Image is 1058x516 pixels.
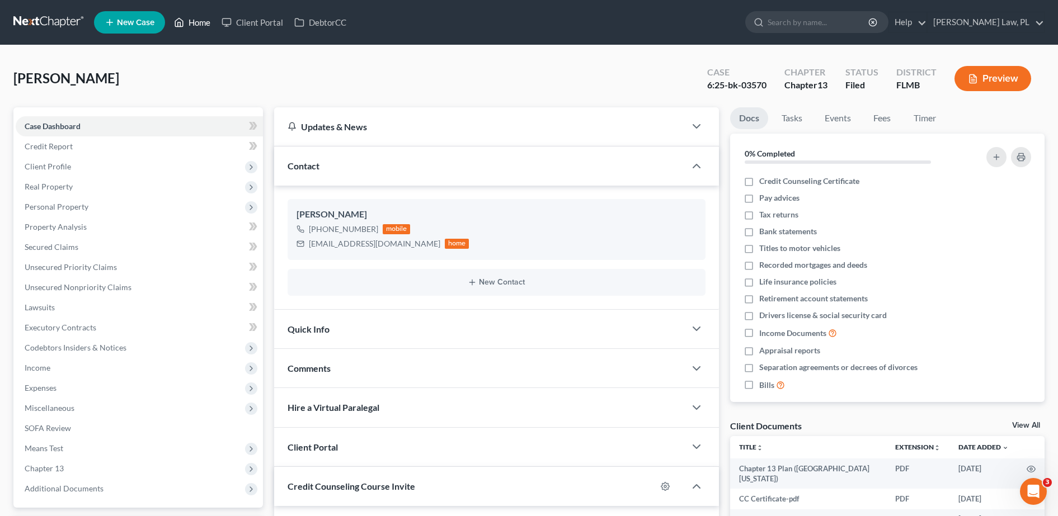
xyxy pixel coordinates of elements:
span: Secured Claims [25,242,78,252]
a: [PERSON_NAME] Law, PL [928,12,1044,32]
td: CC Certificate-pdf [730,489,886,509]
a: Credit Report [16,136,263,157]
span: Means Test [25,443,63,453]
a: Events [816,107,860,129]
a: Docs [730,107,768,129]
span: Titles to motor vehicles [759,243,840,254]
a: Home [168,12,216,32]
i: unfold_more [934,444,941,451]
span: Unsecured Nonpriority Claims [25,282,131,292]
a: DebtorCC [289,12,352,32]
a: Client Portal [216,12,289,32]
span: New Case [117,18,154,27]
div: Status [845,66,878,79]
i: expand_more [1002,444,1009,451]
span: Unsecured Priority Claims [25,262,117,272]
a: Titleunfold_more [739,443,763,451]
span: Retirement account statements [759,293,868,304]
span: Credit Counseling Course Invite [288,481,415,491]
a: Secured Claims [16,237,263,257]
button: Preview [954,66,1031,91]
span: Appraisal reports [759,345,820,356]
td: [DATE] [949,489,1018,509]
a: View All [1012,422,1040,429]
span: Life insurance policies [759,276,836,287]
div: mobile [383,224,411,234]
span: Client Portal [288,442,338,452]
span: Expenses [25,383,57,392]
div: FLMB [896,79,937,92]
a: Date Added expand_more [958,443,1009,451]
td: [DATE] [949,458,1018,489]
span: Quick Info [288,324,330,334]
span: Client Profile [25,162,71,171]
span: Income [25,363,50,372]
i: unfold_more [756,444,763,451]
span: Contact [288,160,319,171]
button: New Contact [297,278,697,287]
span: Chapter 13 [25,463,64,473]
span: Recorded mortgages and deeds [759,259,867,271]
a: Property Analysis [16,217,263,237]
td: Chapter 13 Plan ([GEOGRAPHIC_DATA][US_STATE]) [730,458,886,489]
div: Case [707,66,767,79]
span: Bills [759,380,774,391]
a: Executory Contracts [16,318,263,338]
a: Tasks [773,107,811,129]
a: Help [889,12,927,32]
span: Separation agreements or decrees of divorces [759,362,918,373]
span: Tax returns [759,209,798,220]
a: Fees [864,107,900,129]
div: [PERSON_NAME] [297,208,697,221]
input: Search by name... [768,12,870,32]
div: Chapter [784,79,827,92]
a: Case Dashboard [16,116,263,136]
span: Codebtors Insiders & Notices [25,343,126,352]
a: Lawsuits [16,297,263,318]
a: Extensionunfold_more [895,443,941,451]
span: Property Analysis [25,222,87,231]
span: Comments [288,363,331,373]
div: Chapter [784,66,827,79]
strong: 0% Completed [745,149,795,158]
div: [EMAIL_ADDRESS][DOMAIN_NAME] [309,238,440,249]
span: Credit Report [25,141,73,151]
div: 6:25-bk-03570 [707,79,767,92]
div: home [445,239,469,249]
div: Client Documents [730,420,802,432]
span: Miscellaneous [25,403,74,413]
a: SOFA Review [16,418,263,438]
span: Case Dashboard [25,121,81,131]
span: Credit Counseling Certificate [759,176,859,187]
a: Unsecured Priority Claims [16,257,263,277]
td: PDF [886,458,949,489]
span: Executory Contracts [25,323,96,332]
span: Real Property [25,182,73,191]
td: PDF [886,489,949,509]
span: 3 [1043,478,1052,487]
a: Timer [905,107,945,129]
span: Bank statements [759,226,817,237]
span: 13 [817,79,827,90]
span: Personal Property [25,202,88,211]
span: SOFA Review [25,423,71,433]
span: Lawsuits [25,302,55,312]
span: [PERSON_NAME] [13,70,119,86]
span: Additional Documents [25,484,104,493]
span: Income Documents [759,328,826,339]
span: Pay advices [759,192,800,203]
div: Updates & News [288,121,672,132]
div: [PHONE_NUMBER] [309,224,378,235]
a: Unsecured Nonpriority Claims [16,277,263,297]
div: District [896,66,937,79]
span: Drivers license & social security card [759,310,887,321]
span: Hire a Virtual Paralegal [288,402,379,413]
iframe: Intercom live chat [1020,478,1047,505]
div: Filed [845,79,878,92]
